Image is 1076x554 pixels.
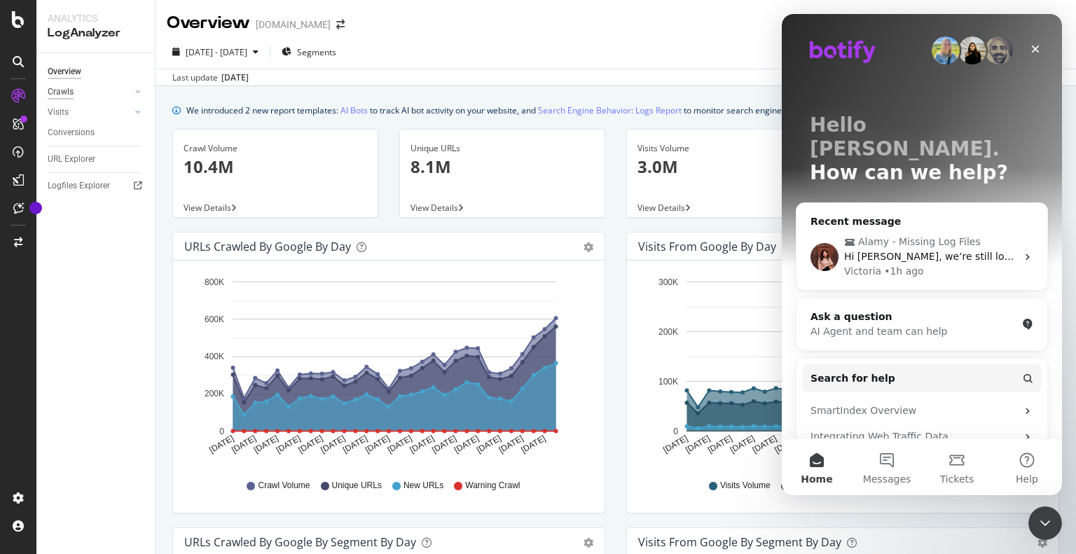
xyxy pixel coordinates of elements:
[258,480,310,492] span: Crawl Volume
[207,434,235,455] text: [DATE]
[584,242,593,252] div: gear
[48,125,145,140] a: Conversions
[205,314,224,324] text: 600K
[256,18,331,32] div: [DOMAIN_NAME]
[62,237,1042,248] span: Hi [PERSON_NAME], we’re still looking into the issue. It seems the files we received have formatt...
[184,272,588,466] svg: A chart.
[29,415,235,430] div: Integrating Web Traffic Data
[205,389,224,399] text: 200K
[782,14,1062,495] iframe: Intercom live chat
[661,434,689,455] text: [DATE]
[658,377,678,387] text: 100K
[584,538,593,548] div: gear
[184,535,416,549] div: URLs Crawled by Google By Segment By Day
[638,535,841,549] div: Visits from Google By Segment By Day
[234,460,256,470] span: Help
[81,460,130,470] span: Messages
[29,357,113,372] span: Search for help
[230,434,258,455] text: [DATE]
[219,427,224,436] text: 0
[637,155,821,179] p: 3.0M
[332,480,382,492] span: Unique URLs
[48,11,144,25] div: Analytics
[411,202,458,214] span: View Details
[48,125,95,140] div: Conversions
[184,142,367,155] div: Crawl Volume
[48,105,69,120] div: Visits
[62,250,99,265] div: Victoria
[411,155,594,179] p: 8.1M
[720,480,771,492] span: Visits Volume
[48,64,145,79] a: Overview
[638,240,776,254] div: Visits from Google by day
[637,142,821,155] div: Visits Volume
[341,434,369,455] text: [DATE]
[29,310,235,325] div: AI Agent and team can help
[658,327,678,337] text: 200K
[158,460,193,470] span: Tickets
[205,352,224,361] text: 400K
[186,103,820,118] div: We introduced 2 new report templates: to track AI bot activity on your website, and to monitor se...
[48,152,145,167] a: URL Explorer
[453,434,481,455] text: [DATE]
[48,179,145,193] a: Logfiles Explorer
[297,46,336,58] span: Segments
[430,434,458,455] text: [DATE]
[658,277,678,287] text: 300K
[48,64,81,79] div: Overview
[19,460,50,470] span: Home
[465,480,520,492] span: Warning Crawl
[140,425,210,481] button: Tickets
[29,202,42,214] div: Tooltip anchor
[252,434,280,455] text: [DATE]
[673,427,678,436] text: 0
[386,434,414,455] text: [DATE]
[29,296,235,310] div: Ask a question
[637,202,685,214] span: View Details
[364,434,392,455] text: [DATE]
[205,277,224,287] text: 800K
[336,20,345,29] div: arrow-right-arrow-left
[538,103,682,118] a: Search Engine Behavior: Logs Report
[751,434,779,455] text: [DATE]
[102,250,142,265] div: • 1h ago
[48,179,110,193] div: Logfiles Explorer
[20,410,260,436] div: Integrating Web Traffic Data
[48,105,131,120] a: Visits
[319,434,347,455] text: [DATE]
[519,434,547,455] text: [DATE]
[1037,538,1047,548] div: gear
[706,434,734,455] text: [DATE]
[275,434,303,455] text: [DATE]
[184,240,351,254] div: URLs Crawled by Google by day
[241,22,266,48] div: Close
[638,272,1042,466] svg: A chart.
[167,41,264,63] button: [DATE] - [DATE]
[48,152,95,167] div: URL Explorer
[403,480,443,492] span: New URLs
[186,46,247,58] span: [DATE] - [DATE]
[184,202,231,214] span: View Details
[14,284,266,337] div: Ask a questionAI Agent and team can help
[276,41,342,63] button: Segments
[172,103,1059,118] div: info banner
[210,425,280,481] button: Help
[475,434,503,455] text: [DATE]
[221,71,249,84] div: [DATE]
[184,155,367,179] p: 10.4M
[172,71,249,84] div: Last update
[70,425,140,481] button: Messages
